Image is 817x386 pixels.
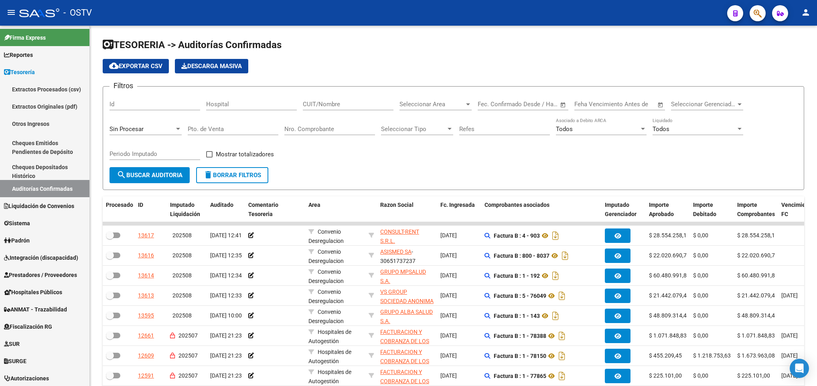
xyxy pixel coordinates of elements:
button: Descarga Masiva [175,59,248,73]
span: $ 455.209,45 [649,352,682,359]
span: Comprobantes asociados [485,202,549,208]
i: Descargar documento [557,370,567,382]
span: Fiscalización RG [4,322,52,331]
datatable-header-cell: Auditado [207,196,245,223]
span: - OSTV [63,4,92,22]
span: Sistema [4,219,30,228]
div: 12661 [138,331,154,340]
span: $ 0,00 [693,372,708,379]
span: [DATE] [440,292,457,299]
span: Todos [653,125,669,133]
span: $ 22.020.690,70 [737,252,778,259]
div: 13613 [138,291,154,300]
span: $ 0,00 [693,332,708,339]
span: 202507 [178,372,198,379]
span: [DATE] [440,372,457,379]
span: [DATE] 12:35 [210,252,242,259]
span: $ 225.101,00 [737,372,770,379]
span: SURGE [4,357,26,366]
span: Area [308,202,320,208]
div: 13617 [138,231,154,240]
span: Hospitales de Autogestión [308,369,351,384]
span: [DATE] 12:34 [210,272,242,279]
strong: Factura B : 5 - 76049 [494,293,546,299]
app-download-masive: Descarga masiva de comprobantes (adjuntos) [175,59,248,73]
mat-icon: person [801,8,811,17]
span: Imputado Liquidación [170,202,200,217]
span: $ 225.101,00 [649,372,682,379]
span: Convenio Desregulacion [308,269,344,284]
h3: Filtros [109,80,137,91]
datatable-header-cell: Fc. Ingresada [437,196,481,223]
span: Mostrar totalizadores [216,150,274,159]
datatable-header-cell: Importe Aprobado [646,196,690,223]
span: $ 21.442.079,43 [737,292,778,299]
input: End date [511,101,550,108]
span: 202508 [172,292,192,299]
div: 13614 [138,271,154,280]
span: Sin Procesar [109,125,144,133]
span: Seleccionar Gerenciador [671,101,736,108]
span: [DATE] 10:00 [210,312,242,319]
span: 202508 [172,272,192,279]
span: [DATE] 21:23 [210,372,242,379]
span: Autorizaciones [4,374,49,383]
datatable-header-cell: Imputado Liquidación [167,196,207,223]
div: - 33717297879 [380,267,434,284]
span: GRUPO MPSALUD S.A. [380,269,426,284]
span: [DATE] [781,292,798,299]
button: Open calendar [656,100,665,109]
span: Buscar Auditoria [117,172,182,179]
i: Descargar documento [560,249,570,262]
span: GRUPO ALBA SALUD S.A. [380,309,433,324]
span: Integración (discapacidad) [4,253,78,262]
span: Importe Debitado [693,202,716,217]
mat-icon: menu [6,8,16,17]
span: [DATE] [440,332,457,339]
span: Fc. Ingresada [440,202,475,208]
div: - 30710542372 [380,227,434,244]
button: Buscar Auditoria [109,167,190,183]
span: [DATE] [440,312,457,319]
span: Importe Comprobantes [737,202,775,217]
span: [DATE] 21:23 [210,332,242,339]
span: [DATE] [781,332,798,339]
datatable-header-cell: ID [135,196,167,223]
span: 202508 [172,232,192,238]
span: Exportar CSV [109,63,162,70]
span: [DATE] [440,272,457,279]
span: $ 0,00 [693,232,708,238]
span: Vencimiento FC [781,202,814,217]
span: Imputado Gerenciador [605,202,637,217]
span: Comentario Tesoreria [248,202,278,217]
datatable-header-cell: Importe Comprobantes [734,196,778,223]
span: $ 22.020.690,70 [649,252,690,259]
i: Descargar documento [557,350,567,362]
i: Descargar documento [550,229,561,242]
span: Firma Express [4,33,46,42]
div: - 30718039734 [380,307,434,324]
span: Seleccionar Tipo [381,125,446,133]
span: $ 1.071.848,83 [649,332,687,339]
span: FACTURACION Y COBRANZA DE LOS EFECTORES PUBLICOS S.E. [380,349,429,382]
i: Descargar documento [557,329,567,342]
mat-icon: cloud_download [109,61,119,71]
mat-icon: delete [203,170,213,180]
span: $ 1.218.753,63 [693,352,731,359]
span: [DATE] 12:33 [210,292,242,299]
span: $ 60.480.991,80 [737,272,778,279]
div: 12591 [138,371,154,380]
div: 12609 [138,351,154,360]
span: Importe Aprobado [649,202,674,217]
div: - 30709718165 [380,287,434,304]
datatable-header-cell: Comprobantes asociados [481,196,602,223]
span: Convenio Desregulacion [308,309,344,324]
datatable-header-cell: Comentario Tesoreria [245,196,305,223]
datatable-header-cell: Importe Debitado [690,196,734,223]
span: Reportes [4,51,33,59]
span: Convenio Desregulacion [308,249,344,264]
span: Liquidación de Convenios [4,202,74,210]
span: Padrón [4,236,30,245]
div: - 30715497456 [380,368,434,384]
span: ID [138,202,143,208]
